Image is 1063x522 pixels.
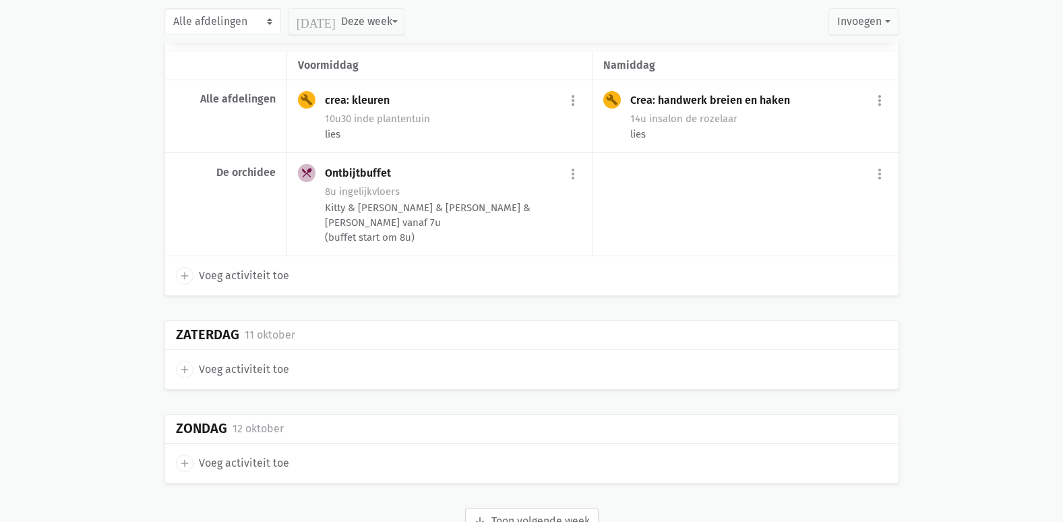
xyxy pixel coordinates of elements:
[179,457,191,469] i: add
[288,8,404,35] button: Deze week
[176,421,227,436] div: Zondag
[199,267,289,285] span: Voeg activiteit toe
[245,326,295,344] div: 11 oktober
[176,327,239,343] div: Zaterdag
[630,94,801,107] div: Crea: handwerk breien en haken
[354,113,430,125] span: de plantentuin
[325,113,351,125] span: 10u30
[630,113,646,125] span: 14u
[233,420,284,438] div: 12 oktober
[325,200,581,245] div: Kitty & [PERSON_NAME] & [PERSON_NAME] & [PERSON_NAME] vanaf 7u (buffet start om 8u)
[325,127,581,142] div: lies
[176,267,289,285] a: add Voeg activiteit toe
[649,113,737,125] span: salon de rozelaar
[339,185,400,198] span: gelijkvloers
[176,166,276,179] div: De orchidee
[298,57,581,74] div: voormiddag
[354,113,363,125] span: in
[199,455,289,472] span: Voeg activiteit toe
[325,185,336,198] span: 8u
[176,455,289,472] a: add Voeg activiteit toe
[199,361,289,378] span: Voeg activiteit toe
[649,113,658,125] span: in
[828,8,899,35] button: Invoegen
[179,270,191,282] i: add
[630,127,887,142] div: lies
[606,94,618,106] i: build
[325,94,400,107] div: crea: kleuren
[176,92,276,106] div: Alle afdelingen
[339,185,348,198] span: in
[325,167,402,180] div: Ontbijtbuffet
[297,16,336,28] i: [DATE]
[603,57,887,74] div: namiddag
[179,364,191,376] i: add
[301,94,313,106] i: build
[301,167,313,179] i: local_dining
[176,361,289,378] a: add Voeg activiteit toe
